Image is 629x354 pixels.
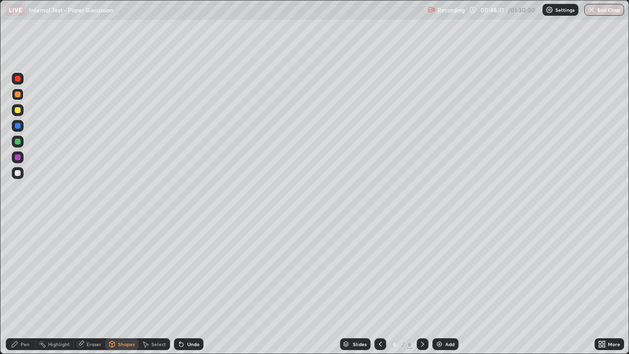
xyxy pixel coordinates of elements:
img: end-class-cross [588,6,596,14]
p: LIVE [9,6,22,14]
img: class-settings-icons [545,6,553,14]
button: End Class [584,4,624,16]
div: 6 [390,341,400,347]
div: Pen [21,342,29,347]
div: Add [445,342,455,347]
div: 6 [407,340,413,349]
div: Highlight [48,342,70,347]
div: / [402,341,405,347]
img: recording.375f2c34.svg [428,6,435,14]
img: add-slide-button [435,340,443,348]
div: Eraser [86,342,101,347]
p: Recording [437,6,465,14]
p: Internal Test - Paper Discussion [29,6,114,14]
div: Shapes [118,342,135,347]
div: More [608,342,620,347]
div: Select [151,342,166,347]
p: Settings [555,7,574,12]
div: Slides [353,342,367,347]
div: Undo [187,342,200,347]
